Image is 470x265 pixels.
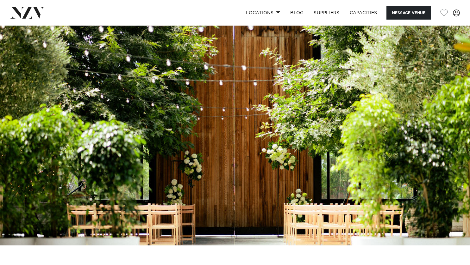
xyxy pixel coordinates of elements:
a: Capacities [345,6,382,20]
a: Locations [241,6,285,20]
img: nzv-logo.png [10,7,45,18]
a: SUPPLIERS [309,6,344,20]
a: BLOG [285,6,309,20]
button: Message Venue [386,6,431,20]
